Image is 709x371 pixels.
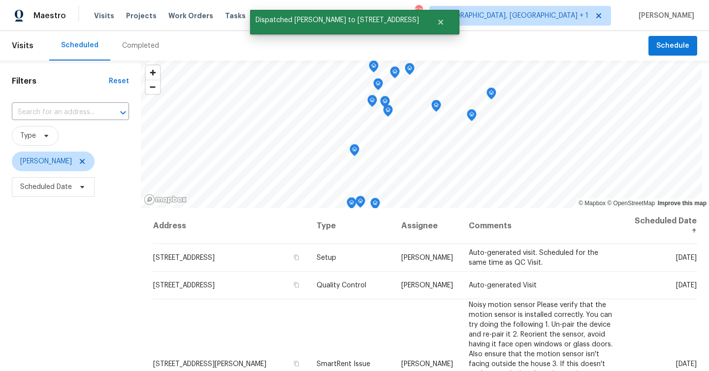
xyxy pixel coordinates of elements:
[401,360,453,367] span: [PERSON_NAME]
[12,76,109,86] h1: Filters
[12,35,33,57] span: Visits
[20,131,36,141] span: Type
[656,40,689,52] span: Schedule
[401,254,453,261] span: [PERSON_NAME]
[607,200,655,207] a: OpenStreetMap
[20,182,72,192] span: Scheduled Date
[292,253,301,262] button: Copy Address
[438,11,588,21] span: [GEOGRAPHIC_DATA], [GEOGRAPHIC_DATA] + 1
[624,208,697,244] th: Scheduled Date ↑
[126,11,157,21] span: Projects
[12,105,101,120] input: Search for an address...
[61,40,98,50] div: Scheduled
[250,10,424,31] span: Dispatched [PERSON_NAME] to [STREET_ADDRESS]
[467,109,477,124] div: Map marker
[116,106,130,120] button: Open
[676,360,697,367] span: [DATE]
[109,76,129,86] div: Reset
[658,200,707,207] a: Improve this map
[405,63,415,78] div: Map marker
[373,78,383,93] div: Map marker
[469,249,598,266] span: Auto-generated visit. Scheduled for the same time as QC Visit.
[486,88,496,103] div: Map marker
[153,208,309,244] th: Address
[144,194,187,205] a: Mapbox homepage
[153,282,215,289] span: [STREET_ADDRESS]
[461,208,624,244] th: Comments
[367,95,377,110] div: Map marker
[390,66,400,82] div: Map marker
[94,11,114,21] span: Visits
[579,200,606,207] a: Mapbox
[676,254,697,261] span: [DATE]
[122,41,159,51] div: Completed
[317,360,370,367] span: SmartRent Issue
[146,80,160,94] button: Zoom out
[648,36,697,56] button: Schedule
[415,6,422,16] div: 50
[393,208,461,244] th: Assignee
[168,11,213,21] span: Work Orders
[225,12,246,19] span: Tasks
[141,61,702,208] canvas: Map
[153,360,266,367] span: [STREET_ADDRESS][PERSON_NAME]
[380,96,390,111] div: Map marker
[292,359,301,368] button: Copy Address
[469,282,537,289] span: Auto-generated Visit
[676,282,697,289] span: [DATE]
[146,65,160,80] button: Zoom in
[431,100,441,115] div: Map marker
[317,282,366,289] span: Quality Control
[153,254,215,261] span: [STREET_ADDRESS]
[20,156,72,166] span: [PERSON_NAME]
[33,11,66,21] span: Maestro
[424,12,457,32] button: Close
[369,61,379,76] div: Map marker
[401,282,453,289] span: [PERSON_NAME]
[635,11,694,21] span: [PERSON_NAME]
[292,280,301,289] button: Copy Address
